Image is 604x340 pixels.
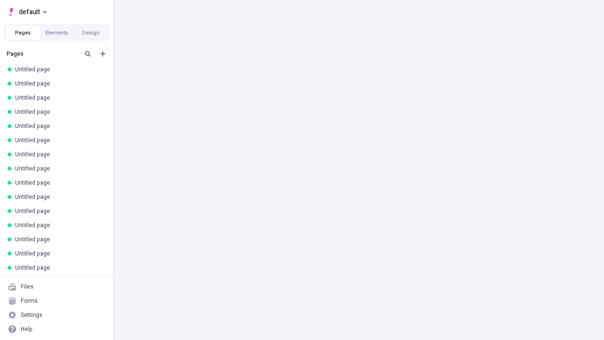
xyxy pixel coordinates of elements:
div: Help [21,325,33,333]
div: Untitled page [15,122,102,130]
button: Pages [6,25,40,40]
button: Add new [97,48,109,59]
div: Untitled page [15,207,102,215]
div: Settings [21,311,42,319]
div: Untitled page [15,66,102,73]
div: Forms [21,297,38,305]
div: Files [21,283,34,290]
div: Untitled page [15,80,102,87]
div: Untitled page [15,179,102,187]
div: Untitled page [15,250,102,257]
button: Select site [4,5,50,19]
div: Untitled page [15,136,102,144]
div: Pages [7,50,78,58]
div: Untitled page [15,236,102,243]
span: default [19,6,40,17]
div: Untitled page [15,221,102,229]
div: Untitled page [15,165,102,172]
div: Untitled page [15,108,102,116]
div: Untitled page [15,264,102,272]
div: Untitled page [15,193,102,201]
div: Untitled page [15,151,102,158]
button: Elements [40,25,74,40]
button: Design [74,25,108,40]
div: Untitled page [15,94,102,102]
